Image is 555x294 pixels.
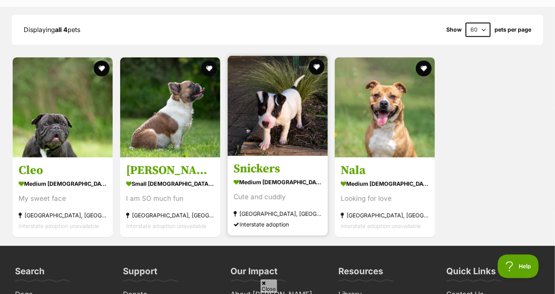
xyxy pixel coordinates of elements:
h3: Snickers [234,161,322,176]
div: medium [DEMOGRAPHIC_DATA] Dog [19,178,107,189]
div: [GEOGRAPHIC_DATA], [GEOGRAPHIC_DATA] [126,210,214,220]
img: Woody [120,57,220,157]
a: Snickers medium [DEMOGRAPHIC_DATA] Dog Cute and cuddly [GEOGRAPHIC_DATA], [GEOGRAPHIC_DATA] Inter... [228,155,328,236]
span: Close [260,279,277,293]
img: Nala [335,57,435,157]
button: favourite [94,60,109,76]
div: Interstate adoption [234,219,322,230]
img: Cleo [13,57,113,157]
button: favourite [308,59,324,75]
strong: all 4 [55,26,68,34]
span: Interstate adoption unavailable [126,222,206,229]
img: Snickers [228,56,328,156]
div: medium [DEMOGRAPHIC_DATA] Dog [234,176,322,188]
div: medium [DEMOGRAPHIC_DATA] Dog [341,178,429,189]
h3: Cleo [19,163,107,178]
label: pets per page [495,26,531,33]
div: Cute and cuddly [234,192,322,202]
div: [GEOGRAPHIC_DATA], [GEOGRAPHIC_DATA] [19,210,107,220]
h3: Nala [341,163,429,178]
span: Interstate adoption unavailable [341,222,421,229]
a: Nala medium [DEMOGRAPHIC_DATA] Dog Looking for love [GEOGRAPHIC_DATA], [GEOGRAPHIC_DATA] Intersta... [335,157,435,237]
span: Show [446,26,462,33]
button: favourite [201,60,217,76]
a: Cleo medium [DEMOGRAPHIC_DATA] Dog My sweet face [GEOGRAPHIC_DATA], [GEOGRAPHIC_DATA] Interstate ... [13,157,113,237]
div: [GEOGRAPHIC_DATA], [GEOGRAPHIC_DATA] [341,210,429,220]
h3: [PERSON_NAME] [126,163,214,178]
button: favourite [416,60,432,76]
h3: Support [123,266,157,281]
iframe: Help Scout Beacon - Open [498,254,539,278]
span: Displaying pets [24,26,80,34]
span: Interstate adoption unavailable [19,222,99,229]
div: My sweet face [19,193,107,204]
div: small [DEMOGRAPHIC_DATA] Dog [126,178,214,189]
h3: Search [15,266,45,281]
div: I am SO much fun [126,193,214,204]
h3: Resources [338,266,383,281]
div: [GEOGRAPHIC_DATA], [GEOGRAPHIC_DATA] [234,208,322,219]
div: Looking for love [341,193,429,204]
h3: Our Impact [231,266,278,281]
a: [PERSON_NAME] small [DEMOGRAPHIC_DATA] Dog I am SO much fun [GEOGRAPHIC_DATA], [GEOGRAPHIC_DATA] ... [120,157,220,237]
h3: Quick Links [446,266,496,281]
